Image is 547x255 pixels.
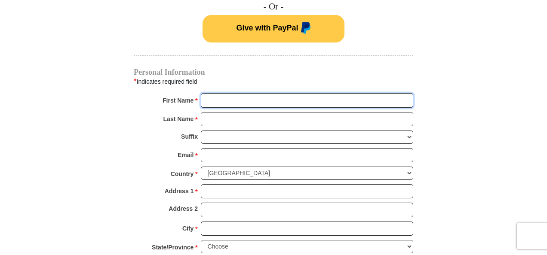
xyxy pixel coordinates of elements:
span: Give with PayPal [236,24,298,32]
strong: Address 1 [165,185,194,197]
strong: Country [171,168,194,180]
h4: - Or - [134,1,413,12]
strong: Email [178,149,194,161]
h4: Personal Information [134,69,413,76]
strong: First Name [163,94,194,106]
strong: City [182,222,194,234]
strong: Last Name [163,113,194,125]
strong: State/Province [152,241,194,253]
div: Indicates required field [134,76,413,87]
img: paypal [298,22,311,36]
button: Give with PayPal [203,15,344,42]
strong: Address 2 [169,203,198,215]
strong: Suffix [181,131,198,143]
